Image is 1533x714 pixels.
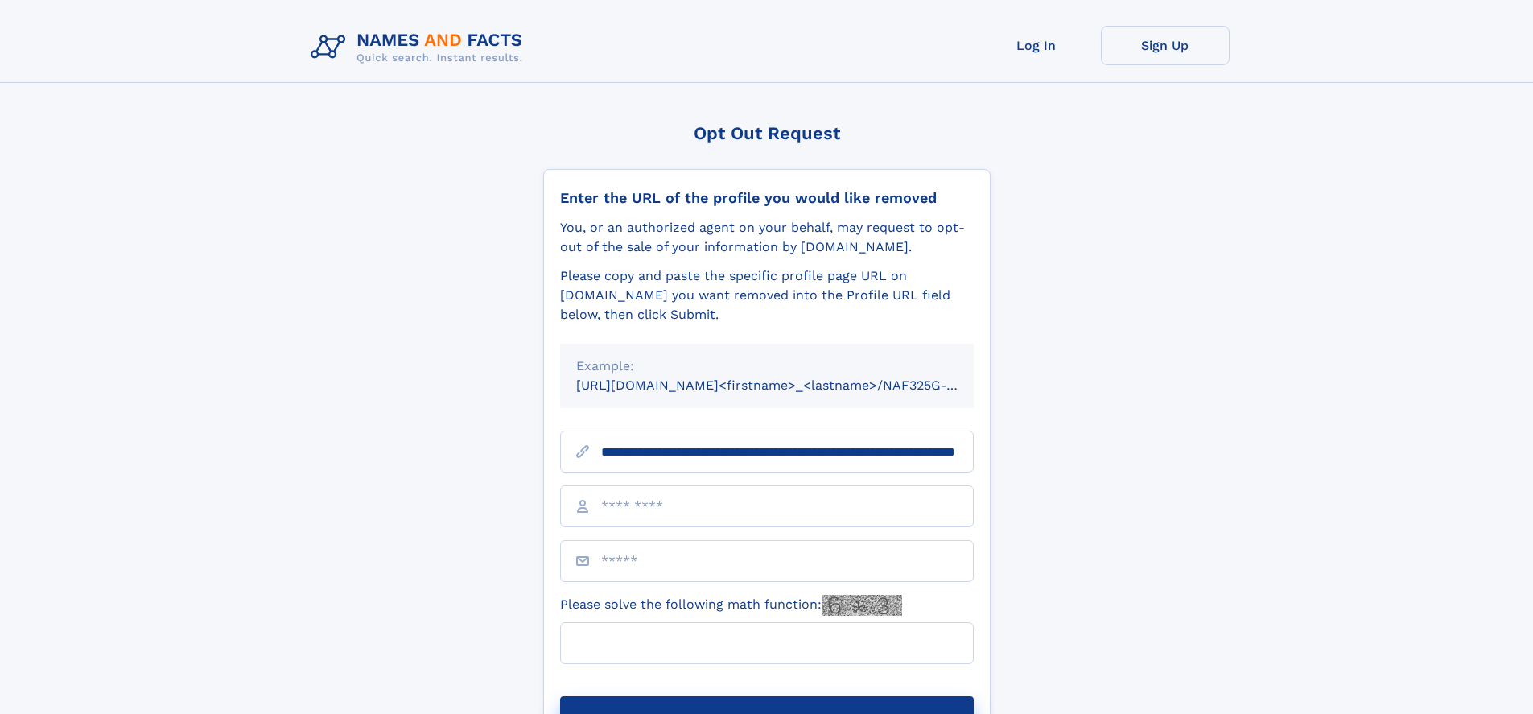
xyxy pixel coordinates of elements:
[972,26,1101,65] a: Log In
[304,26,536,69] img: Logo Names and Facts
[543,123,991,143] div: Opt Out Request
[576,378,1004,393] small: [URL][DOMAIN_NAME]<firstname>_<lastname>/NAF325G-xxxxxxxx
[1101,26,1230,65] a: Sign Up
[560,218,974,257] div: You, or an authorized agent on your behalf, may request to opt-out of the sale of your informatio...
[560,266,974,324] div: Please copy and paste the specific profile page URL on [DOMAIN_NAME] you want removed into the Pr...
[560,189,974,207] div: Enter the URL of the profile you would like removed
[576,357,958,376] div: Example:
[560,595,902,616] label: Please solve the following math function:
